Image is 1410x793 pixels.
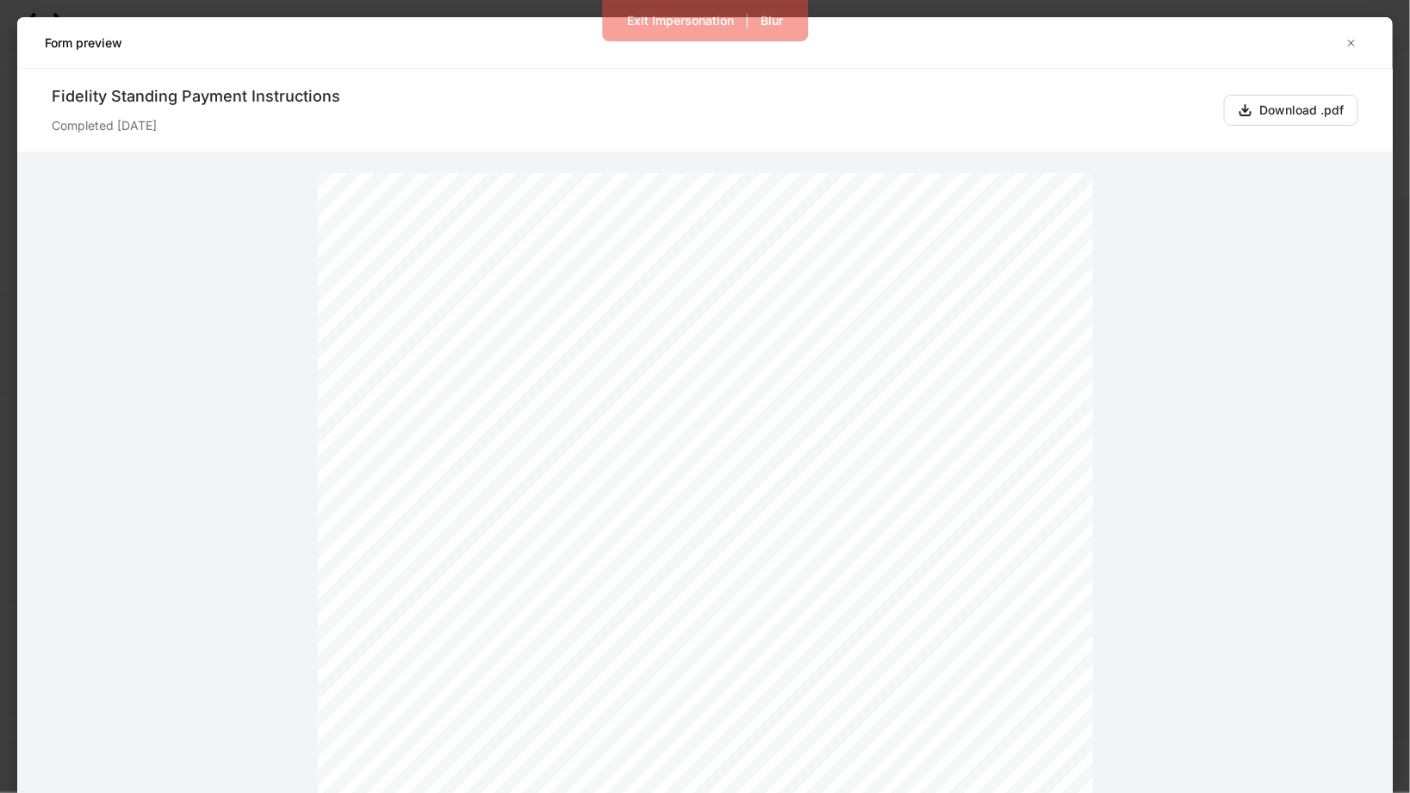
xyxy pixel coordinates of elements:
div: Blur [761,12,783,29]
div: Completed [DATE] [52,107,1210,134]
div: Fidelity Standing Payment Instructions [52,86,1210,107]
h5: Form preview [45,34,122,52]
div: Exit Impersonation [627,12,734,29]
button: Download .pdf [1224,95,1358,126]
div: Download .pdf [1259,102,1344,119]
